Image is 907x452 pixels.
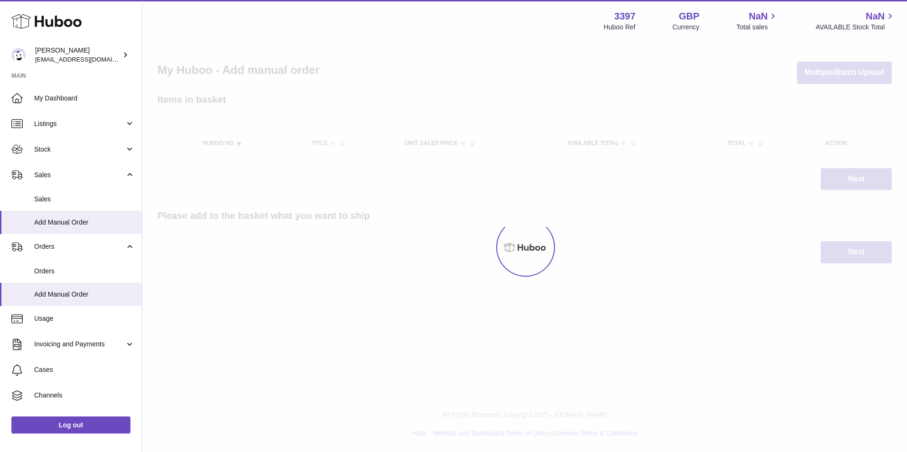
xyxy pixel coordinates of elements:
[34,314,135,323] span: Usage
[679,10,699,23] strong: GBP
[34,145,125,154] span: Stock
[34,365,135,374] span: Cases
[34,290,135,299] span: Add Manual Order
[604,23,636,32] div: Huboo Ref
[34,171,125,180] span: Sales
[34,267,135,276] span: Orders
[736,10,778,32] a: NaN Total sales
[34,391,135,400] span: Channels
[736,23,778,32] span: Total sales
[34,195,135,204] span: Sales
[35,55,139,63] span: [EMAIL_ADDRESS][DOMAIN_NAME]
[34,119,125,128] span: Listings
[34,218,135,227] span: Add Manual Order
[35,46,120,64] div: [PERSON_NAME]
[866,10,885,23] span: NaN
[673,23,700,32] div: Currency
[34,340,125,349] span: Invoicing and Payments
[34,242,125,251] span: Orders
[749,10,768,23] span: NaN
[34,94,135,103] span: My Dashboard
[11,48,26,62] img: sales@canchema.com
[11,416,130,434] a: Log out
[614,10,636,23] strong: 3397
[815,10,896,32] a: NaN AVAILABLE Stock Total
[815,23,896,32] span: AVAILABLE Stock Total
